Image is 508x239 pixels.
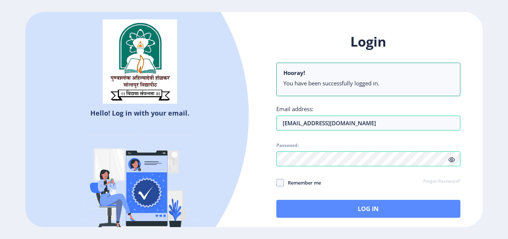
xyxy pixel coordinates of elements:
label: Email address: [276,105,314,113]
span: Remember me [284,178,321,187]
li: You have been successfully logged in. [283,79,453,87]
b: Hooray! [283,69,305,76]
h1: Login [276,33,460,51]
button: Log In [276,200,460,218]
input: Email address [276,116,460,130]
a: Forgot Password? [423,178,460,185]
label: Password: [276,142,299,148]
img: sulogo.png [103,19,177,104]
